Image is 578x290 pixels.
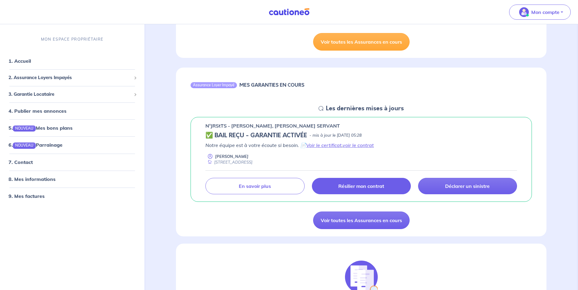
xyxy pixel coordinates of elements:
[8,159,33,165] a: 7. Contact
[205,132,307,139] h5: ✅ BAIL REÇU - GARANTIE ACTIVÉE
[205,122,340,129] p: n°JRStTS - [PERSON_NAME], [PERSON_NAME] SERVANT
[8,193,45,199] a: 9. Mes factures
[2,156,142,168] div: 7. Contact
[205,159,252,165] div: [STREET_ADDRESS]
[2,122,142,134] div: 5.NOUVEAUMes bons plans
[2,88,142,100] div: 3. Garantie Locataire
[8,58,31,64] a: 1. Accueil
[2,72,142,84] div: 2. Assurance Loyers Impayés
[239,183,271,189] p: En savoir plus
[338,183,384,189] p: Résilier mon contrat
[2,105,142,117] div: 4. Publier mes annonces
[509,5,571,20] button: illu_account_valid_menu.svgMon compte
[8,74,131,81] span: 2. Assurance Loyers Impayés
[2,55,142,67] div: 1. Accueil
[205,142,517,149] p: Notre équipe est à votre écoute si besoin. 📄 ,
[306,142,342,148] a: Voir le certificat
[239,82,304,88] h6: MES GARANTIES EN COURS
[8,91,131,98] span: 3. Garantie Locataire
[266,8,312,16] img: Cautioneo
[343,142,374,148] a: voir le contrat
[313,33,410,51] a: Voir toutes les Assurances en cours
[519,7,529,17] img: illu_account_valid_menu.svg
[205,178,304,194] a: En savoir plus
[8,108,66,114] a: 4. Publier mes annonces
[8,176,56,182] a: 8. Mes informations
[191,82,237,88] div: Assurance Loyer Impayé
[2,190,142,202] div: 9. Mes factures
[531,8,559,16] p: Mon compte
[8,125,73,131] a: 5.NOUVEAUMes bons plans
[312,178,411,194] a: Résilier mon contrat
[2,173,142,185] div: 8. Mes informations
[205,132,517,139] div: state: CONTRACT-VALIDATED, Context: NEW,MAYBE-CERTIFICATE,RELATIONSHIP,LESSOR-DOCUMENTS
[2,139,142,151] div: 6.NOUVEAUParrainage
[445,183,490,189] p: Déclarer un sinistre
[418,178,517,194] a: Déclarer un sinistre
[309,132,362,138] p: - mis à jour le [DATE] 05:28
[313,212,410,229] a: Voir toutes les Assurances en cours
[8,142,63,148] a: 6.NOUVEAUParrainage
[41,36,103,42] p: MON ESPACE PROPRIÉTAIRE
[326,105,404,112] h5: Les dernières mises à jours
[215,154,248,159] p: [PERSON_NAME]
